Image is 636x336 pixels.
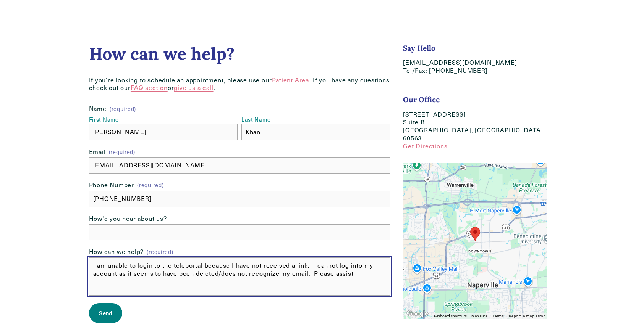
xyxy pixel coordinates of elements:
textarea: I am unable to login to the teleportal because I have not received a link. I cannot log into my a... [89,257,390,296]
span: (required) [137,182,163,188]
div: Ivy Lane Counseling 618 West 5th Ave Suite B Naperville, IL 60563 [470,227,480,241]
a: Report a map error [509,314,545,318]
div: Last Name [241,116,390,124]
p: [EMAIL_ADDRESS][DOMAIN_NAME] Tel/Fax: [PHONE_NUMBER] [403,59,547,75]
img: Google [405,309,430,319]
span: Phone Number [89,181,134,189]
button: Map Data [471,313,487,319]
a: FAQ section [131,84,168,92]
span: Name [89,105,107,113]
h2: How can we help? [89,43,390,64]
span: (required) [147,248,173,256]
a: Open this area in Google Maps (opens a new window) [405,309,430,319]
span: Email [89,148,106,156]
strong: Our Office [403,95,440,104]
strong: Say Hello [403,43,435,53]
span: Send [99,309,112,317]
a: give us a call [174,84,213,92]
span: How'd you hear about us? [89,215,167,223]
span: (required) [110,106,136,111]
a: Terms [492,314,504,318]
button: Keyboard shortcuts [434,313,467,319]
a: Patient Area [272,76,309,84]
p: [STREET_ADDRESS] Suite B [GEOGRAPHIC_DATA], [GEOGRAPHIC_DATA] 60563 [403,111,547,150]
button: SendSend [89,303,123,323]
span: How can we help? [89,248,144,256]
a: Get Directions [403,142,447,150]
span: (required) [109,148,135,156]
p: If you’re looking to schedule an appointment, please use our . If you have any questions check ou... [89,76,390,92]
div: First Name [89,116,238,124]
